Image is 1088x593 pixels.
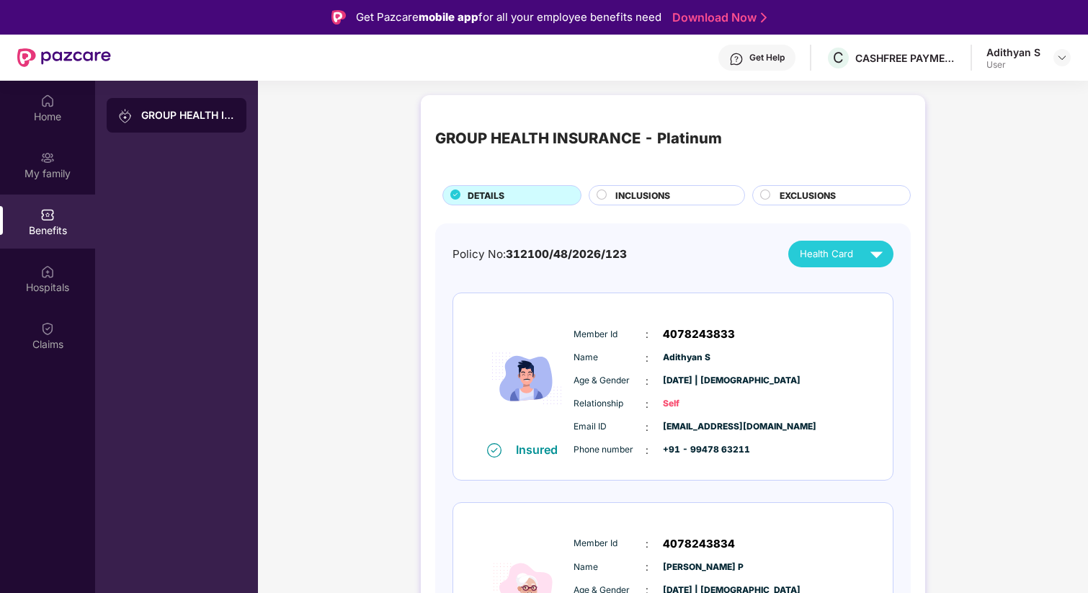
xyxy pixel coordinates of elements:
[574,351,646,365] span: Name
[780,189,836,202] span: EXCLUSIONS
[574,397,646,411] span: Relationship
[646,442,648,458] span: :
[483,315,570,442] img: icon
[663,397,735,411] span: Self
[855,51,956,65] div: CASHFREE PAYMENTS INDIA PVT. LTD.
[986,59,1040,71] div: User
[788,241,893,267] button: Health Card
[646,536,648,552] span: :
[40,321,55,336] img: svg+xml;base64,PHN2ZyBpZD0iQ2xhaW0iIHhtbG5zPSJodHRwOi8vd3d3LnczLm9yZy8yMDAwL3N2ZyIgd2lkdGg9IjIwIi...
[487,443,501,458] img: svg+xml;base64,PHN2ZyB4bWxucz0iaHR0cDovL3d3dy53My5vcmcvMjAwMC9zdmciIHdpZHRoPSIxNiIgaGVpZ2h0PSIxNi...
[663,561,735,574] span: [PERSON_NAME] P
[1056,52,1068,63] img: svg+xml;base64,PHN2ZyBpZD0iRHJvcGRvd24tMzJ4MzIiIHhtbG5zPSJodHRwOi8vd3d3LnczLm9yZy8yMDAwL3N2ZyIgd2...
[574,561,646,574] span: Name
[646,350,648,366] span: :
[419,10,478,24] strong: mobile app
[646,396,648,412] span: :
[40,151,55,165] img: svg+xml;base64,PHN2ZyB3aWR0aD0iMjAiIGhlaWdodD0iMjAiIHZpZXdCb3g9IjAgMCAyMCAyMCIgZmlsbD0ibm9uZSIgeG...
[646,559,648,575] span: :
[864,241,889,267] img: svg+xml;base64,PHN2ZyB4bWxucz0iaHR0cDovL3d3dy53My5vcmcvMjAwMC9zdmciIHZpZXdCb3g9IjAgMCAyNCAyNCIgd2...
[574,374,646,388] span: Age & Gender
[574,328,646,342] span: Member Id
[663,420,735,434] span: [EMAIL_ADDRESS][DOMAIN_NAME]
[663,351,735,365] span: Adithyan S
[761,10,767,25] img: Stroke
[663,535,735,553] span: 4078243834
[506,247,627,261] span: 312100/48/2026/123
[833,49,844,66] span: C
[574,537,646,550] span: Member Id
[574,443,646,457] span: Phone number
[672,10,762,25] a: Download Now
[663,374,735,388] span: [DATE] | [DEMOGRAPHIC_DATA]
[17,48,111,67] img: New Pazcare Logo
[986,45,1040,59] div: Adithyan S
[356,9,661,26] div: Get Pazcare for all your employee benefits need
[40,208,55,222] img: svg+xml;base64,PHN2ZyBpZD0iQmVuZWZpdHMiIHhtbG5zPSJodHRwOi8vd3d3LnczLm9yZy8yMDAwL3N2ZyIgd2lkdGg9Ij...
[646,326,648,342] span: :
[452,246,627,263] div: Policy No:
[141,108,235,122] div: GROUP HEALTH INSURANCE - Platinum
[468,189,504,202] span: DETAILS
[615,189,670,202] span: INCLUSIONS
[574,420,646,434] span: Email ID
[516,442,566,457] div: Insured
[729,52,744,66] img: svg+xml;base64,PHN2ZyBpZD0iSGVscC0zMngzMiIgeG1sbnM9Imh0dHA6Ly93d3cudzMub3JnLzIwMDAvc3ZnIiB3aWR0aD...
[749,52,785,63] div: Get Help
[435,127,722,150] div: GROUP HEALTH INSURANCE - Platinum
[331,10,346,24] img: Logo
[646,373,648,389] span: :
[40,264,55,279] img: svg+xml;base64,PHN2ZyBpZD0iSG9zcGl0YWxzIiB4bWxucz0iaHR0cDovL3d3dy53My5vcmcvMjAwMC9zdmciIHdpZHRoPS...
[800,246,853,262] span: Health Card
[663,326,735,343] span: 4078243833
[663,443,735,457] span: +91 - 99478 63211
[40,94,55,108] img: svg+xml;base64,PHN2ZyBpZD0iSG9tZSIgeG1sbnM9Imh0dHA6Ly93d3cudzMub3JnLzIwMDAvc3ZnIiB3aWR0aD0iMjAiIG...
[118,109,133,123] img: svg+xml;base64,PHN2ZyB3aWR0aD0iMjAiIGhlaWdodD0iMjAiIHZpZXdCb3g9IjAgMCAyMCAyMCIgZmlsbD0ibm9uZSIgeG...
[646,419,648,435] span: :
